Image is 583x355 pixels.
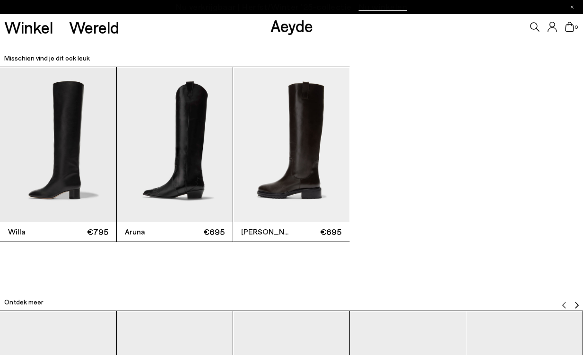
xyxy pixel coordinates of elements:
[560,294,568,309] button: Vorige dia
[117,67,233,222] img: Aruna leren kniehoge cowboylaarzen
[565,22,574,32] a: 0
[270,16,313,35] a: Aeyde
[359,1,408,12] font: Nu winkelen
[117,67,234,242] div: 2 / 3
[233,67,349,222] img: Henry kniehoge laarzen
[560,302,568,309] img: svg%3E
[4,298,44,306] font: Ontdek meer
[4,19,53,35] a: Winkel
[573,302,581,309] img: svg%3E
[69,17,119,37] font: Wereld
[320,226,341,237] font: €695
[573,294,581,309] button: Volgende dia
[575,24,578,30] font: 0
[69,19,119,35] a: Wereld
[233,67,350,242] div: 3 / 3
[241,227,303,236] font: [PERSON_NAME]
[4,17,53,37] font: Winkel
[125,227,145,236] font: Aruna
[203,226,225,237] font: €695
[4,54,90,62] font: Misschien vind je dit ook leuk
[87,226,108,237] font: €795
[176,1,352,12] font: Nu verkrijgbaar | Herfst/Winter '25-collectie
[117,67,233,241] a: Aruna €695
[359,3,408,11] span: Navigeer naar /collecties/nieuw-in
[233,67,349,241] a: [PERSON_NAME] €695
[8,227,25,236] font: Willa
